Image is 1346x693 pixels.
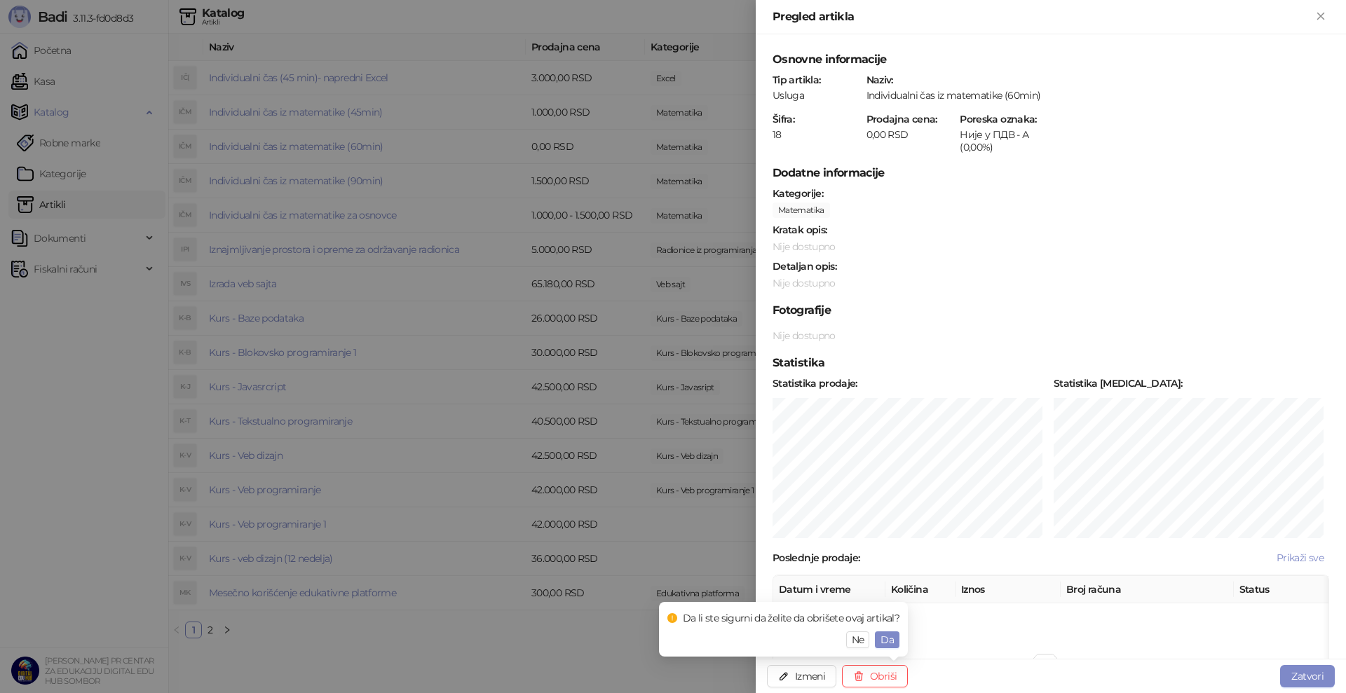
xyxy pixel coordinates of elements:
[773,240,836,253] span: Nije dostupno
[866,74,893,86] strong: Naziv :
[771,89,862,102] div: Usluga
[773,8,1312,25] div: Pregled artikla
[771,128,862,141] div: 18
[773,113,794,125] strong: Šifra :
[773,203,830,218] span: Matematika
[773,576,885,603] th: Datum i vreme
[773,187,823,200] strong: Kategorije :
[881,633,894,646] span: Da
[773,302,1329,319] h5: Fotografije
[767,665,836,687] button: Izmeni
[1054,377,1182,390] strong: Statistika [MEDICAL_DATA] :
[842,665,908,687] button: Obriši
[773,51,1329,68] h5: Osnovne informacije
[866,113,937,125] strong: Prodajna cena :
[773,377,857,390] strong: Statistika prodaje :
[773,224,827,236] strong: Kratak opis :
[773,355,1329,371] h5: Statistika
[683,610,899,626] div: Da li ste sigurni da želite da obrišete ovaj artikal?
[846,631,870,648] button: Ne
[885,576,956,603] th: Količina
[773,329,836,342] span: Nije dostupno
[1312,8,1329,25] button: Zatvori
[773,165,1329,181] h5: Dodatne informacije
[773,260,836,273] strong: Detaljan opis :
[1271,549,1329,566] button: Prikaži sve
[852,633,864,646] span: Ne
[865,89,1331,102] div: Individualni čas iz matematike (60min)
[773,74,820,86] strong: Tip artikla :
[1061,576,1234,603] th: Broj računa
[960,113,1036,125] strong: Poreska oznaka :
[773,551,860,564] strong: Poslednje prodaje :
[773,277,836,289] span: Nije dostupno
[1280,665,1335,687] button: Zatvori
[875,631,899,648] button: Da
[958,128,1049,153] div: Није у ПДВ - А (0,00%)
[1277,551,1324,564] span: Prikaži sve
[956,576,1061,603] th: Iznos
[667,613,677,623] span: exclamation-circle
[865,128,956,141] div: 0,00 RSD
